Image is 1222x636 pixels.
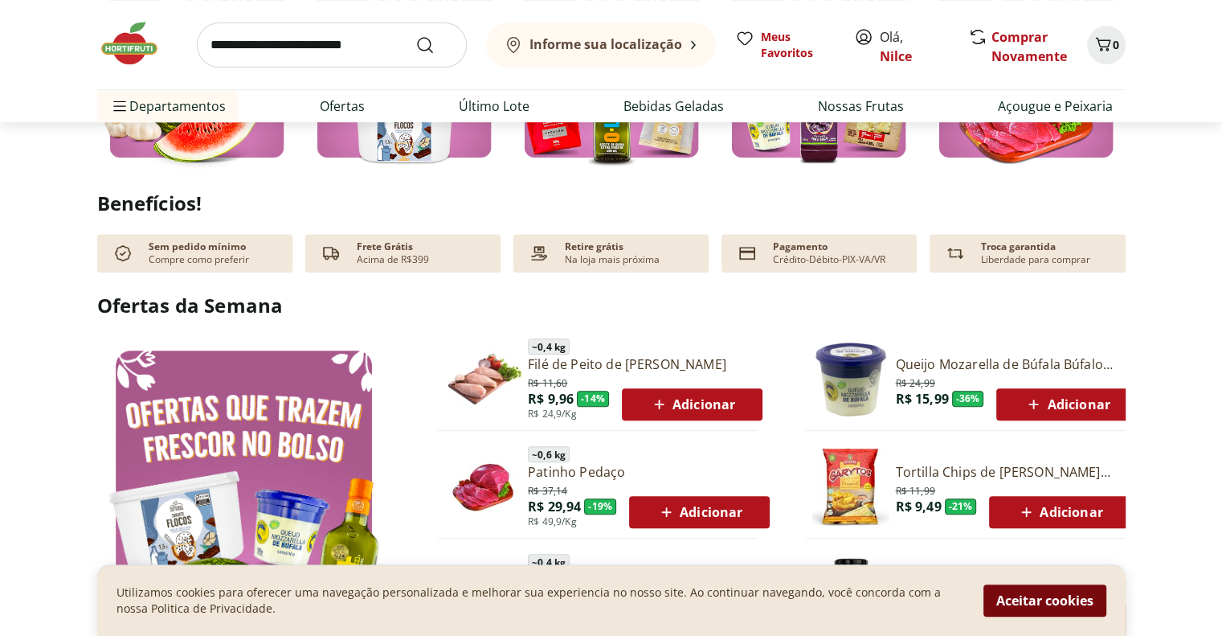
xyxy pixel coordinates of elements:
p: Na loja mais próxima [565,253,660,266]
p: Pagamento [773,240,828,253]
span: R$ 15,99 [896,390,949,408]
p: Acima de R$399 [357,253,429,266]
span: ~ 0,6 kg [528,446,570,462]
span: 0 [1113,37,1119,52]
span: R$ 24,99 [896,374,935,390]
button: Adicionar [996,388,1137,421]
img: Filé de Peito de Frango Resfriado [444,341,521,418]
span: Adicionar [649,395,735,414]
button: Adicionar [622,388,762,421]
span: ~ 0,4 kg [528,339,570,355]
input: search [197,23,467,68]
span: Adicionar [656,503,742,522]
a: Queijo Mozarella de Búfala Búfalo Dourado 150g [896,355,1138,373]
button: Menu [110,87,129,125]
p: Retire grátis [565,240,623,253]
p: Compre como preferir [149,253,249,266]
img: Queijo Mozarella de Búfala Búfalo Dourado 150g [812,341,889,418]
img: card [734,240,760,266]
img: truck [318,240,344,266]
span: Departamentos [110,87,226,125]
span: Adicionar [1024,395,1110,414]
span: - 19 % [584,499,616,515]
span: Meus Favoritos [761,29,835,61]
a: Meus Favoritos [735,29,835,61]
p: Sem pedido mínimo [149,240,246,253]
img: Molho de Tomate Tradicional Orgânico Natural da Terra 330g [812,556,889,634]
img: Tortilla Chips de Milho Garytos Sequoia 120g [812,449,889,526]
span: - 14 % [577,391,609,407]
a: Tortilla Chips de [PERSON_NAME] 120g [896,463,1130,481]
a: Ofertas [320,96,365,116]
button: Carrinho [1087,26,1126,64]
button: Adicionar [629,496,770,528]
span: R$ 11,60 [528,374,567,390]
span: - 21 % [945,499,977,515]
p: Crédito-Débito-PIX-VA/VR [773,253,885,266]
a: Filé de Peito de [PERSON_NAME] [528,355,762,373]
span: R$ 24,9/Kg [528,408,577,421]
span: R$ 9,96 [528,390,574,408]
button: Submit Search [415,35,454,55]
img: Patinho Moído [444,556,521,634]
button: Aceitar cookies [983,585,1106,617]
span: R$ 37,14 [528,482,567,498]
span: Adicionar [1016,503,1102,522]
a: Nilce [880,47,912,65]
b: Informe sua localização [529,35,682,53]
p: Liberdade para comprar [981,253,1090,266]
span: - 36 % [952,391,984,407]
img: payment [526,240,552,266]
img: check [110,240,136,266]
button: Adicionar [989,496,1130,528]
img: Patinho Pedaço [444,449,521,526]
span: R$ 9,49 [896,498,942,515]
p: Frete Grátis [357,240,413,253]
span: R$ 29,94 [528,498,581,515]
img: Devolução [942,240,968,266]
p: Utilizamos cookies para oferecer uma navegação personalizada e melhorar sua experiencia no nosso ... [116,585,964,617]
img: Hortifruti [97,19,178,68]
span: Olá, [880,27,951,66]
a: Nossas Frutas [818,96,904,116]
a: Açougue e Peixaria [998,96,1113,116]
h2: Benefícios! [97,192,1126,215]
button: Informe sua localização [486,23,716,68]
h2: Ofertas da Semana [97,292,1126,319]
p: Troca garantida [981,240,1056,253]
span: R$ 49,9/Kg [528,515,577,528]
a: Último Lote [459,96,529,116]
span: R$ 11,99 [896,482,935,498]
a: Patinho Pedaço [528,463,770,481]
a: Comprar Novamente [991,28,1067,65]
span: ~ 0,4 kg [528,554,570,570]
a: Bebidas Geladas [623,96,724,116]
